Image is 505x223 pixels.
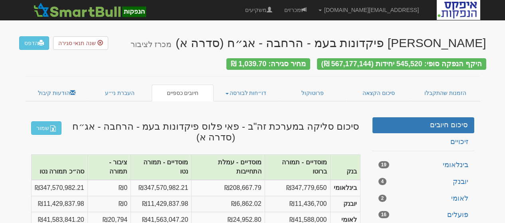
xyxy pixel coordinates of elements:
strong: בינלאומי [334,184,357,191]
a: פועלים [372,207,474,223]
a: בינלאומי [372,157,474,173]
td: ₪6,862.02 [192,196,265,212]
a: הדפס [19,36,49,50]
td: ₪0 [87,196,131,212]
span: 2 [378,195,387,202]
span: 19 [378,161,389,168]
th: מוסדיים - תמורה ברוטו [265,155,330,180]
td: ₪347,570,982.21 [31,180,87,196]
td: ₪11,429,837.98 [31,196,87,212]
small: מכרז לציבור [131,40,172,49]
th: מוסדיים - עמלת התחייבות [192,155,265,180]
span: 16 [378,211,389,218]
img: excel-file-white.png [50,125,56,132]
a: הזמנות שהתקבלו [411,85,480,101]
span: 4 [378,178,387,185]
strong: לאומי [341,216,357,223]
div: היקף הנפקה סופי: 545,520 יחידות (567,177,144 ₪) [317,58,486,70]
td: ₪347,779,650 [265,180,330,196]
a: העברת ני״ע [88,85,152,101]
strong: יובנק [343,200,357,207]
th: מוסדיים - תמורה נטו [131,155,192,180]
th: ציבור - תמורה [87,155,131,180]
div: מחיר סגירה: 1,039.70 ₪ [226,58,310,70]
td: ₪11,436,700 [265,196,330,212]
a: חיובים כספיים [152,85,214,101]
a: פרוטוקול [278,85,347,101]
a: זיכויים [372,134,474,150]
div: [PERSON_NAME] פיקדונות בעמ - הרחבה - אג״ח (סדרה א) [131,36,486,49]
a: יובנק [372,174,474,190]
a: שמור [31,121,61,135]
td: ₪11,429,837.98 [131,196,192,212]
th: בנק [330,155,360,180]
th: סה״כ תמורה נטו [31,155,87,180]
button: שנה תנאי סגירה [53,36,109,50]
a: דו״חות לבורסה [214,85,278,101]
td: ₪208,667.79 [192,180,265,196]
a: הודעות קיבול [25,85,89,101]
td: ₪347,570,982.21 [131,180,192,196]
h3: סיכום סליקה במערכת זה"ב - פאי פלוס פיקדונות בעמ - הרחבה - אג״ח (סדרה א) [25,121,366,142]
a: סיכום הקצאה [347,85,411,101]
span: שנה תנאי סגירה [58,40,96,46]
a: סיכום חיובים [372,117,474,133]
img: SmartBull Logo [31,2,149,18]
a: לאומי [372,191,474,207]
td: ₪0 [87,180,131,196]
